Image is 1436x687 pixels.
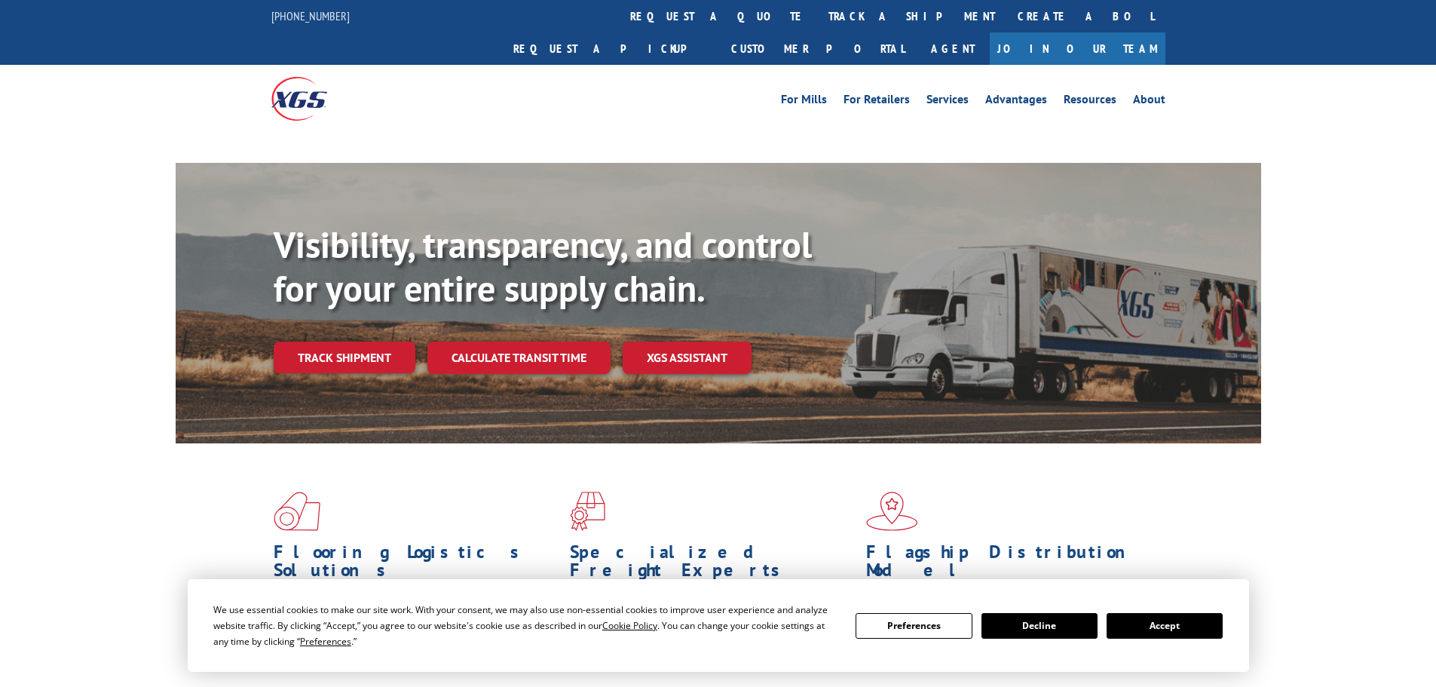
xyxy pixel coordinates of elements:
[781,94,827,110] a: For Mills
[1107,613,1223,639] button: Accept
[274,342,415,373] a: Track shipment
[866,543,1151,587] h1: Flagship Distribution Model
[1133,94,1165,110] a: About
[1064,94,1116,110] a: Resources
[844,94,910,110] a: For Retailers
[602,619,657,632] span: Cookie Policy
[502,32,720,65] a: Request a pickup
[926,94,969,110] a: Services
[981,613,1098,639] button: Decline
[570,543,855,587] h1: Specialized Freight Experts
[856,613,972,639] button: Preferences
[570,492,605,531] img: xgs-icon-focused-on-flooring-red
[985,94,1047,110] a: Advantages
[188,579,1249,672] div: Cookie Consent Prompt
[916,32,990,65] a: Agent
[274,492,320,531] img: xgs-icon-total-supply-chain-intelligence-red
[213,602,837,649] div: We use essential cookies to make our site work. With your consent, we may also use non-essential ...
[866,492,918,531] img: xgs-icon-flagship-distribution-model-red
[990,32,1165,65] a: Join Our Team
[271,8,350,23] a: [PHONE_NUMBER]
[300,635,351,648] span: Preferences
[623,342,752,374] a: XGS ASSISTANT
[427,342,611,374] a: Calculate transit time
[274,543,559,587] h1: Flooring Logistics Solutions
[720,32,916,65] a: Customer Portal
[274,221,812,311] b: Visibility, transparency, and control for your entire supply chain.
